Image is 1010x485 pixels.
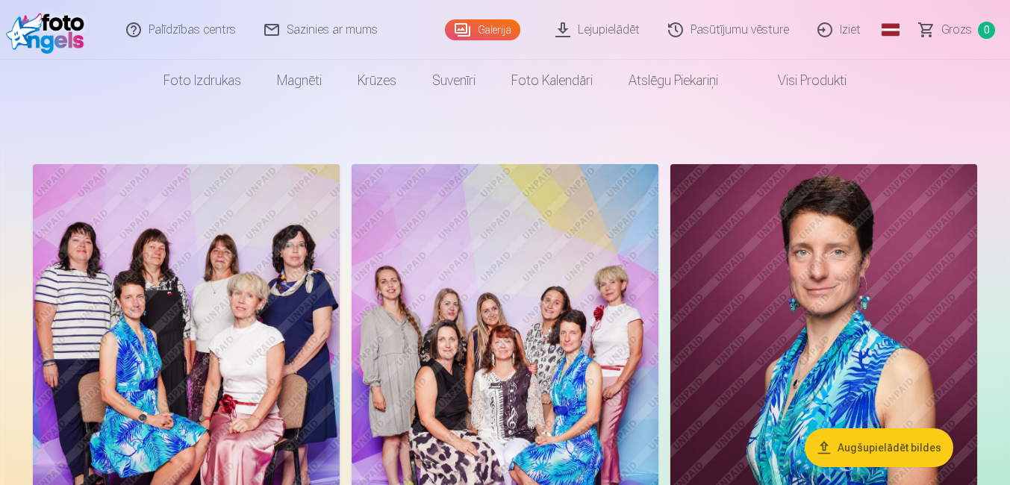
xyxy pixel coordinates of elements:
button: Augšupielādēt bildes [805,428,953,467]
img: /fa1 [6,6,92,54]
a: Foto izdrukas [146,60,259,101]
span: Grozs [941,21,972,39]
a: Suvenīri [414,60,493,101]
a: Magnēti [259,60,340,101]
a: Visi produkti [736,60,864,101]
a: Atslēgu piekariņi [611,60,736,101]
a: Krūzes [340,60,414,101]
a: Foto kalendāri [493,60,611,101]
span: 0 [978,22,995,39]
a: Galerija [445,19,520,40]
